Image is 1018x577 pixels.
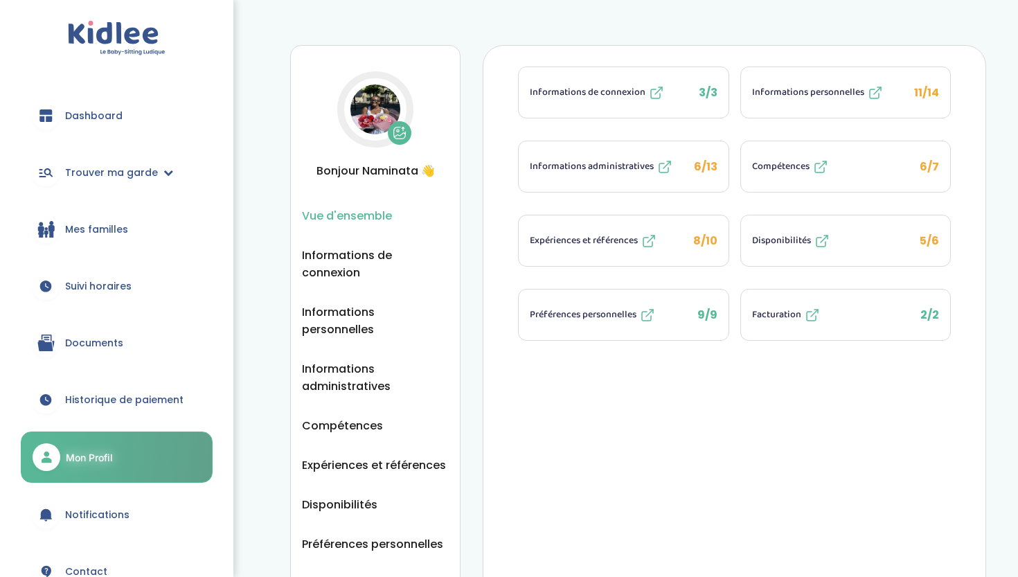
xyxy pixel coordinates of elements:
a: Mes familles [21,204,213,254]
a: Documents [21,318,213,368]
a: Suivi horaires [21,261,213,311]
li: 9/9 [518,289,729,341]
button: Informations administratives 6/13 [519,141,728,192]
span: 8/10 [693,233,717,249]
a: Historique de paiement [21,375,213,425]
button: Informations administratives [302,360,449,395]
span: 3/3 [699,85,717,100]
li: 6/7 [740,141,951,193]
span: Suivi horaires [65,279,132,294]
span: Préférences personnelles [530,308,636,322]
li: 6/13 [518,141,729,193]
button: Informations personnelles [302,303,449,338]
span: Compétences [752,159,810,174]
a: Trouver ma garde [21,148,213,197]
span: Mes familles [65,222,128,237]
span: Bonjour Naminata 👋 [302,162,449,179]
span: Informations personnelles [752,85,864,100]
button: Informations personnelles 11/14 [741,67,950,118]
button: Compétences 6/7 [741,141,950,192]
li: 11/14 [740,66,951,118]
span: 11/14 [914,85,939,100]
span: Facturation [752,308,801,322]
button: Préférences personnelles 9/9 [519,290,728,340]
button: Expériences et références [302,456,446,474]
span: Dashboard [65,109,123,123]
span: Documents [65,336,123,350]
button: Compétences [302,417,383,434]
span: Trouver ma garde [65,166,158,180]
a: Dashboard [21,91,213,141]
span: 9/9 [697,307,717,323]
button: Disponibilités 5/6 [741,215,950,266]
img: Avatar [350,85,400,134]
span: 6/13 [694,159,717,175]
li: 8/10 [518,215,729,267]
span: Mon Profil [66,450,113,465]
li: 5/6 [740,215,951,267]
button: Informations de connexion [302,247,449,281]
button: Disponibilités [302,496,377,513]
li: 3/3 [518,66,729,118]
button: Informations de connexion 3/3 [519,67,728,118]
button: Facturation 2/2 [741,290,950,340]
span: Informations de connexion [530,85,645,100]
span: Informations administratives [530,159,654,174]
span: 5/6 [920,233,939,249]
span: 2/2 [920,307,939,323]
span: Expériences et références [530,233,638,248]
button: Vue d'ensemble [302,207,392,224]
span: Historique de paiement [65,393,184,407]
button: Expériences et références 8/10 [519,215,728,266]
button: Préférences personnelles [302,535,443,553]
span: Notifications [65,508,130,522]
img: logo.svg [68,21,166,56]
a: Notifications [21,490,213,540]
span: Disponibilités [752,233,811,248]
li: 2/2 [740,289,951,341]
a: Mon Profil [21,432,213,483]
span: 6/7 [920,159,939,175]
